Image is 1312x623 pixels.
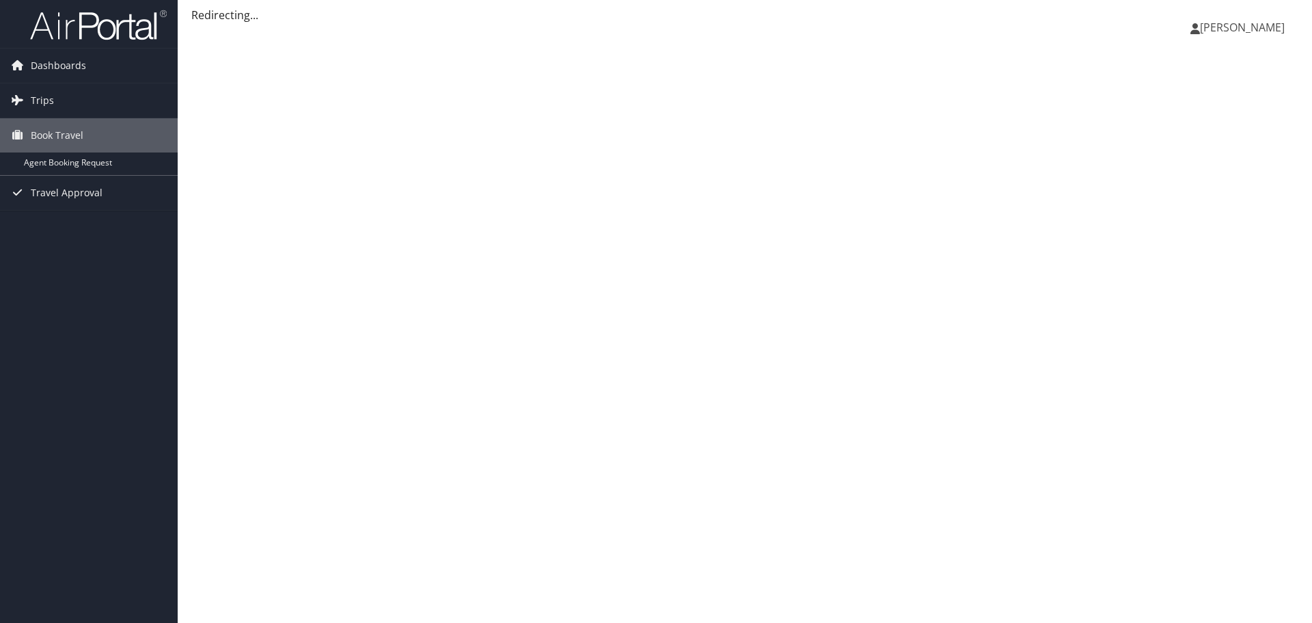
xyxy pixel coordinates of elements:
[31,83,54,118] span: Trips
[31,176,102,210] span: Travel Approval
[1190,7,1298,48] a: [PERSON_NAME]
[191,7,1298,23] div: Redirecting...
[1200,20,1285,35] span: [PERSON_NAME]
[31,49,86,83] span: Dashboards
[30,9,167,41] img: airportal-logo.png
[31,118,83,153] span: Book Travel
